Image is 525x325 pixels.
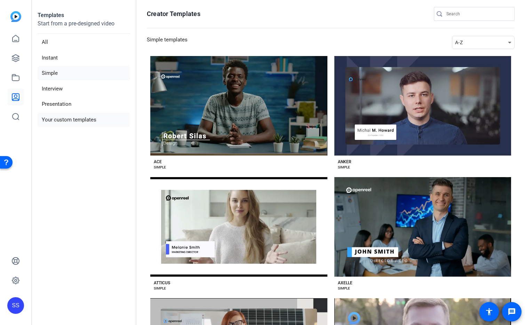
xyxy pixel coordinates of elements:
[38,35,130,49] li: All
[338,165,350,170] div: SIMPLE
[154,280,170,286] div: ATTICUS
[154,165,166,170] div: SIMPLE
[10,11,21,22] img: blue-gradient.svg
[446,10,509,18] input: Search
[154,286,166,291] div: SIMPLE
[334,56,511,156] button: Template image
[455,40,463,45] span: A-Z
[38,66,130,80] li: Simple
[38,97,130,111] li: Presentation
[38,12,64,18] strong: Templates
[147,36,188,49] h3: Simple templates
[508,308,516,316] mat-icon: message
[334,177,511,277] button: Template image
[154,159,162,165] div: ACE
[485,308,493,316] mat-icon: accessibility
[38,51,130,65] li: Instant
[147,10,200,18] h1: Creator Templates
[7,297,24,314] div: SS
[150,56,327,156] button: Template image
[38,19,130,34] p: Start from a pre-designed video
[338,159,351,165] div: ANKER
[150,177,327,277] button: Template image
[38,82,130,96] li: Interview
[38,113,130,127] li: Your custom templates
[338,286,350,291] div: SIMPLE
[338,280,352,286] div: AXELLE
